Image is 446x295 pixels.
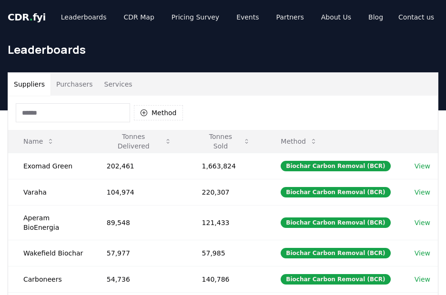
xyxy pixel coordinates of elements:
[91,153,187,179] td: 202,461
[164,9,227,26] a: Pricing Survey
[91,179,187,205] td: 104,974
[187,266,266,292] td: 140,786
[53,9,114,26] a: Leaderboards
[361,9,391,26] a: Blog
[16,132,62,151] button: Name
[51,73,99,96] button: Purchasers
[91,205,187,240] td: 89,548
[187,240,266,266] td: 57,985
[281,248,390,258] div: Biochar Carbon Removal (BCR)
[99,73,138,96] button: Services
[8,240,91,266] td: Wakefield Biochar
[8,73,51,96] button: Suppliers
[269,9,312,26] a: Partners
[281,187,390,197] div: Biochar Carbon Removal (BCR)
[116,9,162,26] a: CDR Map
[91,266,187,292] td: 54,736
[281,274,390,285] div: Biochar Carbon Removal (BCR)
[273,132,325,151] button: Method
[30,11,33,23] span: .
[99,132,179,151] button: Tonnes Delivered
[415,187,430,197] a: View
[8,153,91,179] td: Exomad Green
[415,248,430,258] a: View
[187,153,266,179] td: 1,663,824
[8,42,438,57] h1: Leaderboards
[187,205,266,240] td: 121,433
[8,11,46,23] span: CDR fyi
[53,9,391,26] nav: Main
[415,161,430,171] a: View
[8,266,91,292] td: Carboneers
[314,9,359,26] a: About Us
[8,179,91,205] td: Varaha
[8,205,91,240] td: Aperam BioEnergia
[415,218,430,227] a: View
[229,9,266,26] a: Events
[8,10,46,24] a: CDR.fyi
[187,179,266,205] td: 220,307
[281,161,390,171] div: Biochar Carbon Removal (BCR)
[134,105,183,120] button: Method
[281,217,390,228] div: Biochar Carbon Removal (BCR)
[415,275,430,284] a: View
[91,240,187,266] td: 57,977
[391,9,442,26] a: Contact us
[194,132,258,151] button: Tonnes Sold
